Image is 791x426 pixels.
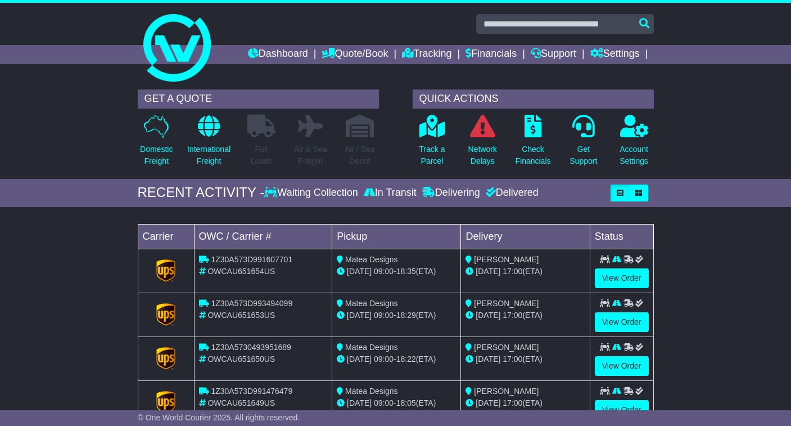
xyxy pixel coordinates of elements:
div: (ETA) [465,397,585,409]
a: Track aParcel [418,114,445,173]
a: InternationalFreight [187,114,231,173]
span: 18:22 [396,355,416,364]
a: View Order [595,268,649,288]
img: GetCarrierServiceLogo [156,347,175,370]
td: Pickup [332,224,461,249]
span: 18:05 [396,398,416,407]
span: 17:00 [503,311,522,320]
span: [DATE] [476,311,500,320]
span: 09:00 [374,267,394,276]
span: [PERSON_NAME] [474,299,539,308]
span: [DATE] [347,398,372,407]
p: Network Delays [468,144,497,167]
a: Tracking [402,45,451,64]
span: [DATE] [476,355,500,364]
span: 09:00 [374,311,394,320]
div: Delivering [419,187,483,199]
p: International Freight [187,144,230,167]
span: Matea Designs [345,299,397,308]
p: Air / Sea Depot [345,144,375,167]
span: [DATE] [476,267,500,276]
div: - (ETA) [337,266,456,277]
p: Full Loads [247,144,275,167]
span: 09:00 [374,355,394,364]
a: View Order [595,400,649,420]
p: Air & Sea Freight [294,144,327,167]
div: QUICK ACTIONS [413,89,654,109]
span: [PERSON_NAME] [474,255,539,264]
div: In Transit [361,187,419,199]
span: 18:35 [396,267,416,276]
a: GetSupport [569,114,598,173]
p: Check Financials [515,144,550,167]
div: (ETA) [465,310,585,321]
span: [DATE] [347,267,372,276]
div: (ETA) [465,353,585,365]
img: GetCarrierServiceLogo [156,303,175,326]
span: 17:00 [503,398,522,407]
a: View Order [595,312,649,332]
div: (ETA) [465,266,585,277]
a: AccountSettings [619,114,649,173]
span: 17:00 [503,267,522,276]
span: OWCAU651654US [207,267,275,276]
td: Delivery [461,224,590,249]
p: Account Settings [620,144,648,167]
span: 09:00 [374,398,394,407]
div: - (ETA) [337,310,456,321]
a: NetworkDelays [468,114,498,173]
span: [PERSON_NAME] [474,387,539,396]
span: OWCAU651649US [207,398,275,407]
a: CheckFinancials [514,114,551,173]
span: 1Z30A573D993494099 [211,299,292,308]
a: View Order [595,356,649,376]
p: Domestic Freight [140,144,173,167]
p: Track a Parcel [419,144,445,167]
span: Matea Designs [345,387,397,396]
div: Waiting Collection [264,187,360,199]
a: Dashboard [248,45,308,64]
span: 1Z30A573D991476479 [211,387,292,396]
span: © One World Courier 2025. All rights reserved. [138,413,300,422]
div: - (ETA) [337,397,456,409]
img: GetCarrierServiceLogo [156,391,175,414]
p: Get Support [569,144,597,167]
span: [PERSON_NAME] [474,343,539,352]
a: Settings [590,45,640,64]
div: - (ETA) [337,353,456,365]
div: GET A QUOTE [138,89,379,109]
a: Financials [465,45,517,64]
span: Matea Designs [345,343,397,352]
span: Matea Designs [345,255,397,264]
span: [DATE] [476,398,500,407]
div: Delivered [483,187,539,199]
span: 18:29 [396,311,416,320]
a: Support [531,45,576,64]
span: [DATE] [347,355,372,364]
span: 1Z30A573D991607701 [211,255,292,264]
td: Carrier [138,224,194,249]
img: GetCarrierServiceLogo [156,259,175,282]
td: Status [590,224,653,249]
td: OWC / Carrier # [194,224,332,249]
span: OWCAU651650US [207,355,275,364]
span: [DATE] [347,311,372,320]
a: DomesticFreight [139,114,173,173]
span: OWCAU651653US [207,311,275,320]
span: 17:00 [503,355,522,364]
a: Quote/Book [322,45,388,64]
div: RECENT ACTIVITY - [138,185,265,201]
span: 1Z30A5730493951689 [211,343,291,352]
